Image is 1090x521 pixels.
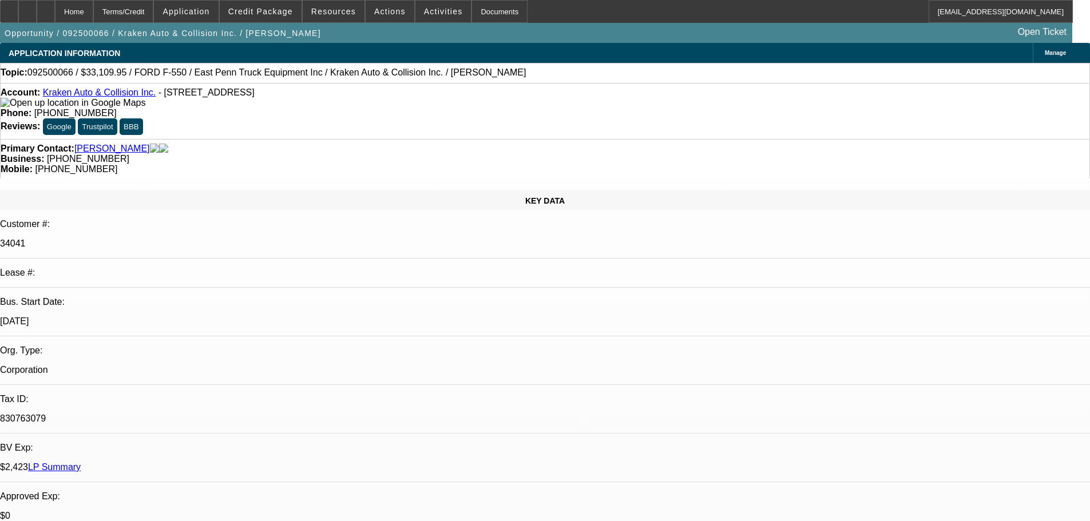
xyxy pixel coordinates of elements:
[1,98,145,108] img: Open up location in Google Maps
[78,118,117,135] button: Trustpilot
[228,7,293,16] span: Credit Package
[1,98,145,108] a: View Google Maps
[150,144,159,154] img: facebook-icon.png
[27,67,526,78] span: 092500066 / $33,109.95 / FORD F-550 / East Penn Truck Equipment Inc / Kraken Auto & Collision Inc...
[415,1,471,22] button: Activities
[43,88,156,97] a: Kraken Auto & Collision Inc.
[159,144,168,154] img: linkedin-icon.png
[120,118,143,135] button: BBB
[162,7,209,16] span: Application
[28,462,81,472] a: LP Summary
[1,144,74,154] strong: Primary Contact:
[1,164,33,174] strong: Mobile:
[1,88,40,97] strong: Account:
[35,164,117,174] span: [PHONE_NUMBER]
[374,7,406,16] span: Actions
[525,196,565,205] span: KEY DATA
[9,49,120,58] span: APPLICATION INFORMATION
[34,108,117,118] span: [PHONE_NUMBER]
[5,29,321,38] span: Opportunity / 092500066 / Kraken Auto & Collision Inc. / [PERSON_NAME]
[424,7,463,16] span: Activities
[74,144,150,154] a: [PERSON_NAME]
[154,1,218,22] button: Application
[220,1,302,22] button: Credit Package
[158,88,255,97] span: - [STREET_ADDRESS]
[1,121,40,131] strong: Reviews:
[1,154,44,164] strong: Business:
[1,67,27,78] strong: Topic:
[1,108,31,118] strong: Phone:
[303,1,364,22] button: Resources
[47,154,129,164] span: [PHONE_NUMBER]
[366,1,414,22] button: Actions
[311,7,356,16] span: Resources
[43,118,76,135] button: Google
[1013,22,1071,42] a: Open Ticket
[1045,50,1066,56] span: Manage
